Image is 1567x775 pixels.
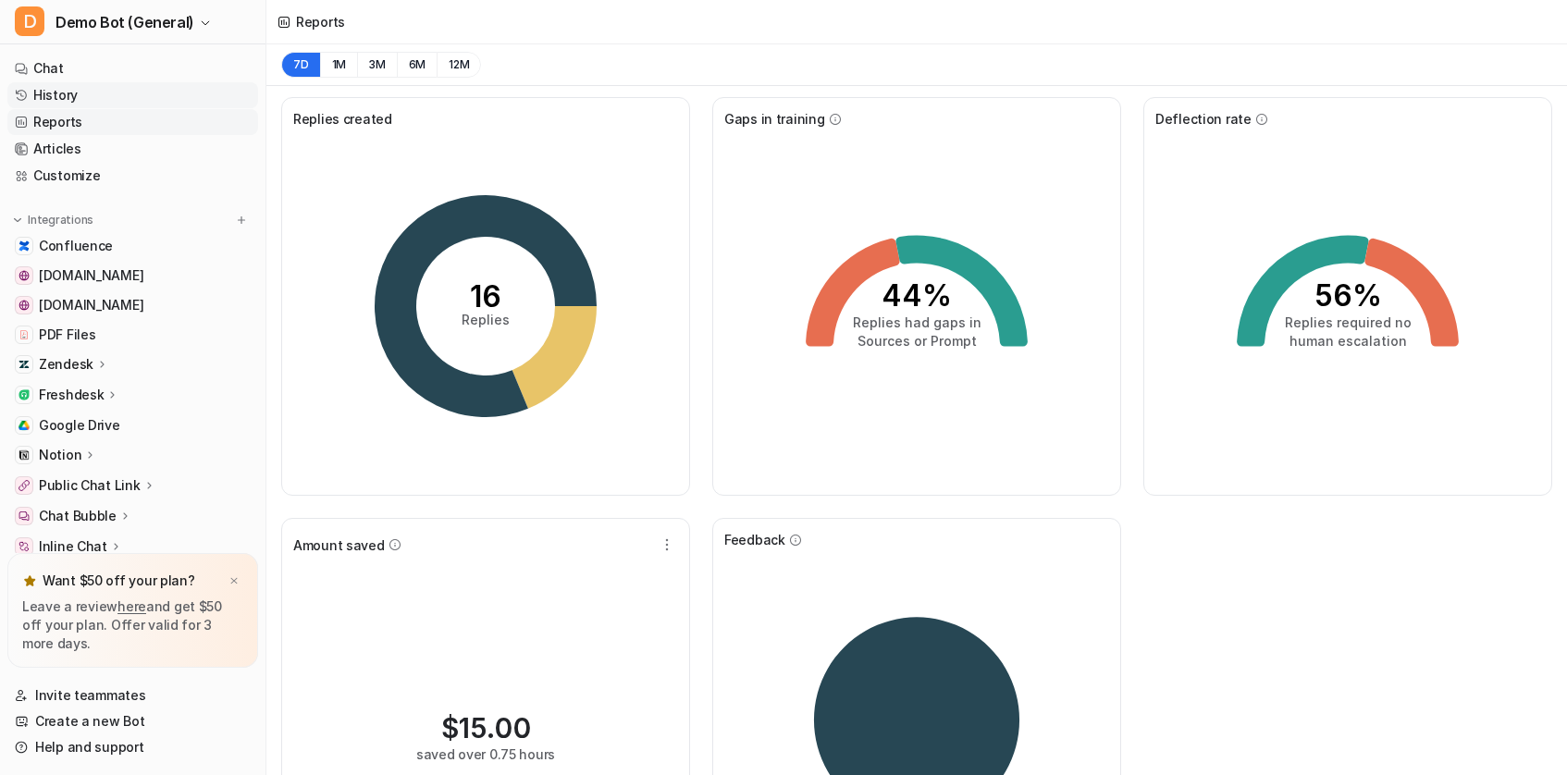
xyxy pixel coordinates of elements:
img: Freshdesk [19,389,30,400]
a: Chat [7,55,258,81]
img: www.airbnb.com [19,300,30,311]
tspan: 56% [1314,277,1382,314]
a: Reports [7,109,258,135]
a: ConfluenceConfluence [7,233,258,259]
a: www.atlassian.com[DOMAIN_NAME] [7,263,258,289]
tspan: human escalation [1289,333,1407,349]
span: Deflection rate [1155,109,1252,129]
tspan: 44% [882,277,952,314]
span: PDF Files [39,326,95,344]
div: saved over 0.75 hours [416,744,555,764]
tspan: Sources or Prompt [858,333,977,349]
p: Freshdesk [39,386,104,404]
img: x [228,575,240,587]
button: 7D [281,52,320,78]
p: Integrations [28,213,93,228]
span: Amount saved [293,535,385,555]
div: Reports [296,12,345,31]
span: Feedback [724,530,785,549]
div: $ [441,711,531,744]
a: Create a new Bot [7,708,258,734]
a: Articles [7,136,258,162]
p: Chat Bubble [39,507,117,525]
p: Zendesk [39,355,93,374]
span: [DOMAIN_NAME] [39,296,143,314]
span: 15.00 [459,711,531,744]
button: 6M [397,52,438,78]
img: Zendesk [19,359,30,370]
tspan: 16 [470,278,501,314]
a: www.airbnb.com[DOMAIN_NAME] [7,292,258,318]
tspan: Replies required no [1285,314,1412,330]
img: menu_add.svg [235,214,248,227]
a: Invite teammates [7,683,258,708]
button: 12M [437,52,481,78]
span: D [15,6,44,36]
button: 1M [320,52,358,78]
span: Demo Bot (General) [56,9,194,35]
img: expand menu [11,214,24,227]
img: Public Chat Link [19,480,30,491]
p: Public Chat Link [39,476,141,495]
p: Leave a review and get $50 off your plan. Offer valid for 3 more days. [22,597,243,653]
span: Replies created [293,109,392,129]
img: PDF Files [19,329,30,340]
a: Google DriveGoogle Drive [7,412,258,438]
button: 3M [357,52,397,78]
img: www.atlassian.com [19,270,30,281]
img: Chat Bubble [19,511,30,522]
tspan: Replies had gaps in [853,314,981,330]
span: Google Drive [39,416,120,435]
a: Help and support [7,734,258,760]
span: Confluence [39,237,113,255]
a: here [117,598,146,614]
p: Want $50 off your plan? [43,572,195,590]
a: Customize [7,163,258,189]
span: [DOMAIN_NAME] [39,266,143,285]
img: Notion [19,449,30,461]
a: PDF FilesPDF Files [7,322,258,348]
tspan: Replies [462,312,510,327]
img: Google Drive [19,420,30,431]
button: Integrations [7,211,99,229]
img: Confluence [19,240,30,252]
a: History [7,82,258,108]
p: Notion [39,446,81,464]
span: Gaps in training [724,109,825,129]
img: star [22,573,37,588]
p: Inline Chat [39,537,107,556]
img: Inline Chat [19,541,30,552]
